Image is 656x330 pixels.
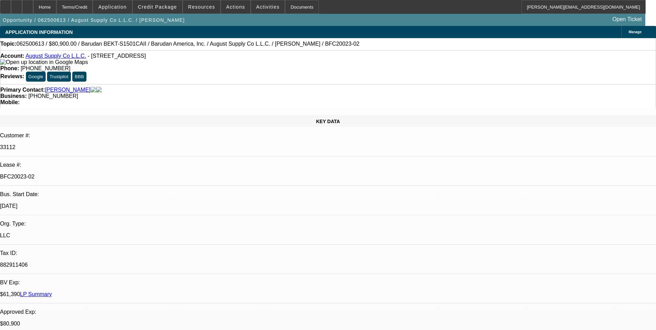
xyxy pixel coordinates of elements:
button: Activities [251,0,285,13]
strong: Phone: [0,65,19,71]
img: facebook-icon.png [91,87,96,93]
span: Credit Package [138,4,177,10]
strong: Business: [0,93,27,99]
strong: Primary Contact: [0,87,45,93]
button: Google [26,72,46,82]
a: Open Ticket [610,13,645,25]
img: linkedin-icon.png [96,87,102,93]
span: [PHONE_NUMBER] [28,93,78,99]
span: Resources [188,4,215,10]
button: Credit Package [133,0,182,13]
strong: Account: [0,53,24,59]
strong: Mobile: [0,99,20,105]
button: Application [93,0,132,13]
span: Actions [226,4,245,10]
button: Actions [221,0,250,13]
button: Trustpilot [47,72,71,82]
a: View Google Maps [0,59,88,65]
span: APPLICATION INFORMATION [5,29,73,35]
a: LP Summary [20,291,52,297]
strong: Topic: [0,41,17,47]
span: - [STREET_ADDRESS] [88,53,146,59]
a: August Supply Co L.L.C. [26,53,86,59]
span: Opportunity / 062500613 / August Supply Co L.L.C. / [PERSON_NAME] [3,17,185,23]
button: Resources [183,0,220,13]
a: [PERSON_NAME] [45,87,91,93]
img: Open up location in Google Maps [0,59,88,65]
span: Manage [629,30,641,34]
span: [PHONE_NUMBER] [21,65,71,71]
span: KEY DATA [316,119,340,124]
span: Activities [256,4,280,10]
strong: Reviews: [0,73,24,79]
span: 062500613 / $80,900.00 / Barudan BEKT-S1501CAII / Barudan America, Inc. / August Supply Co L.L.C.... [17,41,360,47]
button: BBB [72,72,86,82]
span: Application [98,4,127,10]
